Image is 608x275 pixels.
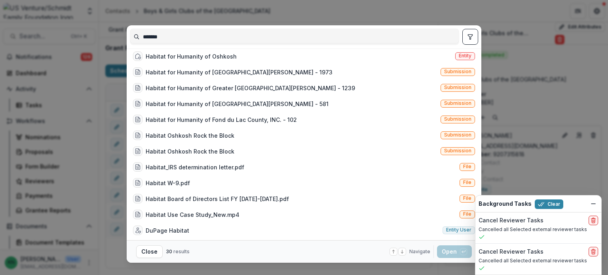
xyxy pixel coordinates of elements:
p: Cancelled all Selected external reviewer tasks [479,257,598,264]
p: Cancelled all Selected external reviewer tasks [479,226,598,233]
div: Habitat for Humanity of Greater [GEOGRAPHIC_DATA][PERSON_NAME] - 1239 [146,84,355,92]
button: delete [589,216,598,225]
span: Navigate [409,248,430,255]
div: Habitat for Humanity of Oshkosh [146,52,237,61]
div: Habitat_IRS determination letter.pdf [146,163,244,171]
span: Entity user [446,227,471,233]
button: Open [437,245,472,258]
div: Habitat Use Case Study_New.mp4 [146,211,239,219]
div: Habitat Oshkosh Rock the Block [146,131,234,140]
span: File [463,195,471,201]
div: Habitat for Humanity of [GEOGRAPHIC_DATA][PERSON_NAME] - 1973 [146,68,332,76]
span: Submission [444,85,471,90]
span: Submission [444,132,471,138]
span: Submission [444,101,471,106]
div: Habitat for Humanity of [GEOGRAPHIC_DATA][PERSON_NAME] - 581 [146,100,329,108]
button: delete [589,247,598,256]
span: Submission [444,69,471,74]
span: File [463,164,471,169]
h2: Cancel Reviewer Tasks [479,217,543,224]
button: Dismiss [589,199,598,209]
span: File [463,180,471,185]
h2: Cancel Reviewer Tasks [479,248,543,255]
div: Habitat Oshkosh Rock the Block [146,147,234,156]
div: Habitat W-9.pdf [146,179,190,187]
span: Submission [444,148,471,154]
button: Close [136,245,163,258]
div: Habitat Board of Directors List FY [DATE]-[DATE].pdf [146,195,289,203]
button: toggle filters [462,29,478,45]
h2: Background Tasks [479,201,532,207]
span: File [463,211,471,217]
span: 30 [166,248,172,254]
div: Habitat for Humanity of Fond du Lac County, INC. - 102 [146,116,297,124]
button: Clear [535,199,563,209]
span: results [173,248,190,254]
span: Entity [459,53,471,59]
span: Submission [444,116,471,122]
div: DuPage Habitat [146,226,189,235]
